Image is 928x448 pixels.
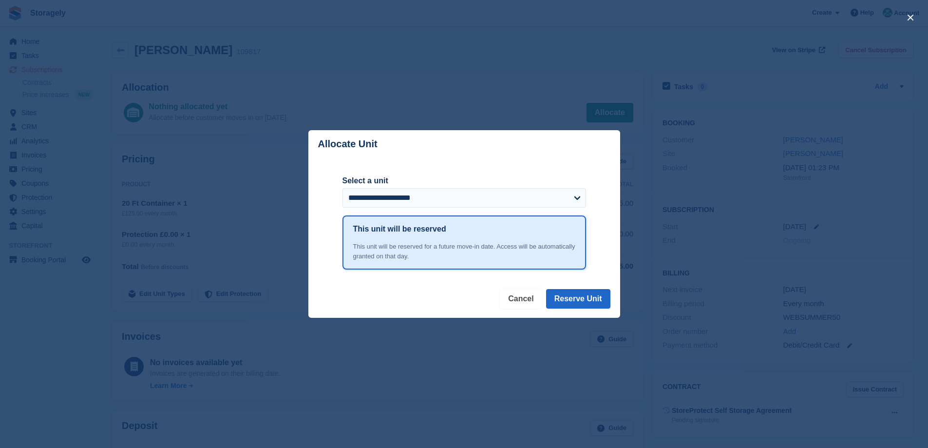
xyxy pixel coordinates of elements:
[353,242,575,261] div: This unit will be reserved for a future move-in date. Access will be automatically granted on tha...
[353,223,446,235] h1: This unit will be reserved
[903,10,918,25] button: close
[546,289,610,309] button: Reserve Unit
[500,289,542,309] button: Cancel
[342,175,586,187] label: Select a unit
[318,138,378,150] p: Allocate Unit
